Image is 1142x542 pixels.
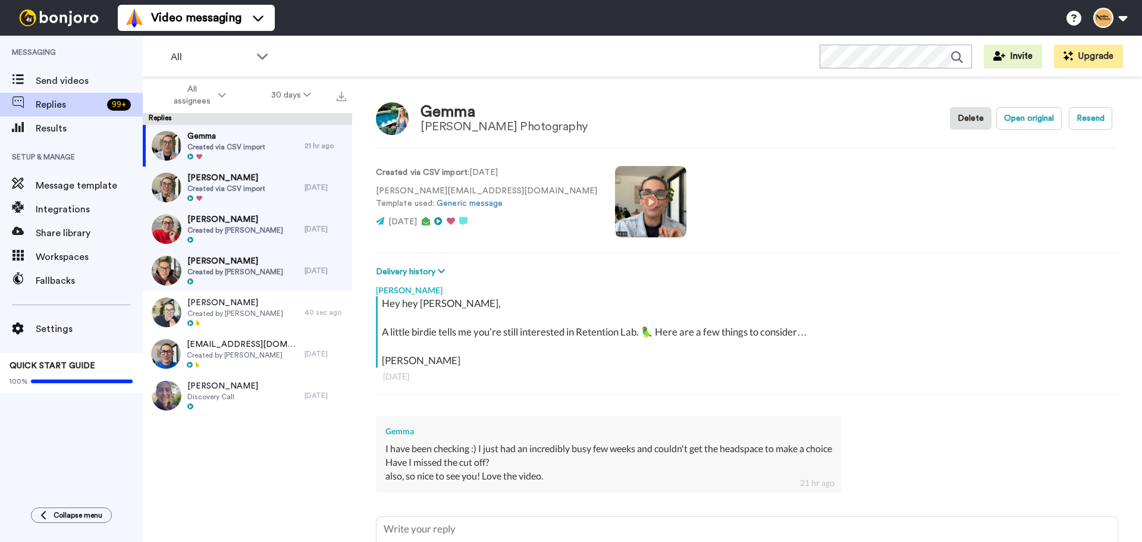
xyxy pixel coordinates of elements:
[168,83,216,107] span: All assignees
[143,250,352,292] a: [PERSON_NAME]Created by [PERSON_NAME][DATE]
[143,375,352,416] a: [PERSON_NAME]Discovery Call[DATE]
[145,79,249,112] button: All assignees
[36,274,143,288] span: Fallbacks
[143,333,352,375] a: [EMAIL_ADDRESS][DOMAIN_NAME]Created by [PERSON_NAME][DATE]
[305,266,346,275] div: [DATE]
[36,178,143,193] span: Message template
[376,185,597,210] p: [PERSON_NAME][EMAIL_ADDRESS][DOMAIN_NAME] Template used:
[385,456,832,469] div: Have I missed the cut off?
[187,309,283,318] span: Created by [PERSON_NAME]
[382,296,1115,368] div: Hey hey [PERSON_NAME], A little birdie tells me you’re still interested in Retention Lab. 🦜 Here ...
[143,113,352,125] div: Replies
[376,167,597,179] p: : [DATE]
[151,10,241,26] span: Video messaging
[54,510,102,520] span: Collapse menu
[187,214,283,225] span: [PERSON_NAME]
[10,377,28,386] span: 100%
[151,339,181,369] img: cdbebf08-88e7-43d5-b28f-f29a10175948-thumb.jpg
[125,8,144,27] img: vm-color.svg
[187,142,265,152] span: Created via CSV import
[152,131,181,161] img: 9d704dde-45cf-47c4-a7cc-5f2bffc09e8c-thumb.jpg
[187,350,299,360] span: Created by [PERSON_NAME]
[36,226,143,240] span: Share library
[305,349,346,359] div: [DATE]
[187,392,258,402] span: Discovery Call
[376,168,468,177] strong: Created via CSV import
[31,507,112,523] button: Collapse menu
[36,322,143,336] span: Settings
[388,218,417,226] span: [DATE]
[376,265,448,278] button: Delivery history
[800,477,834,489] div: 21 hr ago
[421,120,588,133] div: [PERSON_NAME] Photography
[107,99,131,111] div: 99 +
[996,107,1062,130] button: Open original
[305,391,346,400] div: [DATE]
[337,92,346,101] img: export.svg
[36,202,143,217] span: Integrations
[187,339,299,350] span: [EMAIL_ADDRESS][DOMAIN_NAME]
[143,292,352,333] a: [PERSON_NAME]Created by [PERSON_NAME]40 sec ago
[152,214,181,244] img: bf4f8061-229c-4c6e-8322-3abc7314ea63-thumb.jpg
[437,199,503,208] a: Generic message
[187,255,283,267] span: [PERSON_NAME]
[143,125,352,167] a: GemmaCreated via CSV import21 hr ago
[187,225,283,235] span: Created by [PERSON_NAME]
[333,86,350,104] button: Export all results that match these filters now.
[36,98,102,112] span: Replies
[36,74,143,88] span: Send videos
[152,381,181,411] img: 0d18129b-ed82-474a-a9d5-8c3472604ceb-thumb.jpg
[376,102,409,135] img: Image of Gemma
[187,184,265,193] span: Created via CSV import
[950,107,992,130] button: Delete
[1069,107,1112,130] button: Resend
[249,84,334,106] button: 30 days
[10,362,95,370] span: QUICK START GUIDE
[187,267,283,277] span: Created by [PERSON_NAME]
[187,297,283,309] span: [PERSON_NAME]
[14,10,103,26] img: bj-logo-header-white.svg
[152,256,181,286] img: 892c7524-f4c2-4091-8c3b-ba054c0172b1-thumb.jpg
[421,104,588,121] div: Gemma
[305,141,346,151] div: 21 hr ago
[376,278,1118,296] div: [PERSON_NAME]
[984,45,1042,68] button: Invite
[143,208,352,250] a: [PERSON_NAME]Created by [PERSON_NAME][DATE]
[152,297,181,327] img: e810df33-e22d-4753-b1bf-7757878b1011-thumb.jpg
[385,425,832,437] div: Gemma
[385,469,832,483] div: also, so nice to see you! Love the video.
[36,121,143,136] span: Results
[187,380,258,392] span: [PERSON_NAME]
[171,50,250,64] span: All
[305,183,346,192] div: [DATE]
[305,224,346,234] div: [DATE]
[1054,45,1123,68] button: Upgrade
[36,250,143,264] span: Workspaces
[143,167,352,208] a: [PERSON_NAME]Created via CSV import[DATE]
[152,173,181,202] img: 7ba62603-73d5-44af-afa2-ef2f1eb1369b-thumb.jpg
[187,172,265,184] span: [PERSON_NAME]
[305,308,346,317] div: 40 sec ago
[187,130,265,142] span: Gemma
[383,371,1111,383] div: [DATE]
[385,442,832,456] div: I have been checking :) I just had an incredibly busy few weeks and couldn't get the headspace to...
